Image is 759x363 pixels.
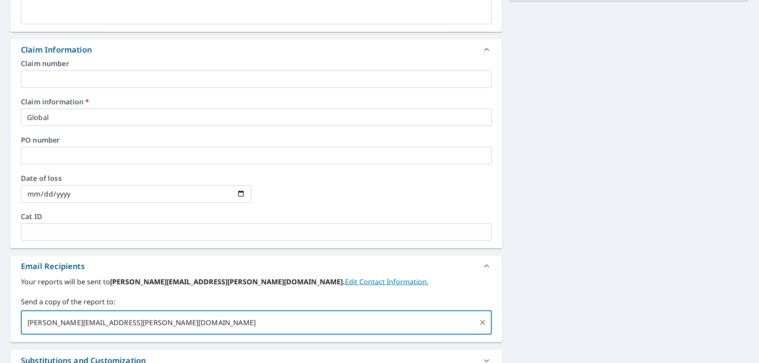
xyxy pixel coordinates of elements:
label: Cat ID [21,213,492,220]
label: Claim number [21,60,492,67]
div: Email Recipients [10,256,502,276]
label: Your reports will be sent to [21,276,492,287]
b: [PERSON_NAME][EMAIL_ADDRESS][PERSON_NAME][DOMAIN_NAME]. [110,277,345,286]
button: Clear [477,316,489,329]
label: Claim information [21,98,492,105]
label: PO number [21,137,492,143]
label: Send a copy of the report to: [21,296,492,307]
div: Claim Information [21,44,92,56]
label: Date of loss [21,175,251,182]
div: Claim Information [10,39,502,60]
div: Email Recipients [21,260,85,272]
a: EditContactInfo [345,277,428,286]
